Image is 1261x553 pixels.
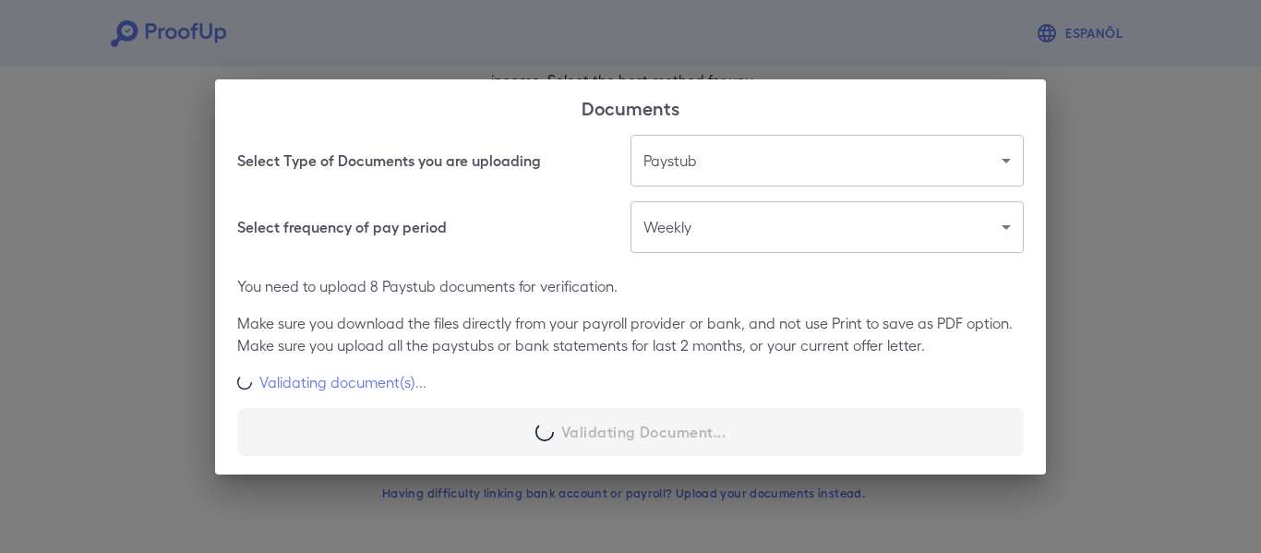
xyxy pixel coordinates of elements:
div: Weekly [630,201,1024,253]
p: Validating document(s)... [259,371,426,393]
p: Make sure you download the files directly from your payroll provider or bank, and not use Print t... [237,312,1024,356]
p: You need to upload 8 Paystub documents for verification. [237,275,1024,297]
h2: Documents [215,79,1046,135]
div: Paystub [630,135,1024,186]
h6: Select Type of Documents you are uploading [237,150,541,172]
h6: Select frequency of pay period [237,216,447,238]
